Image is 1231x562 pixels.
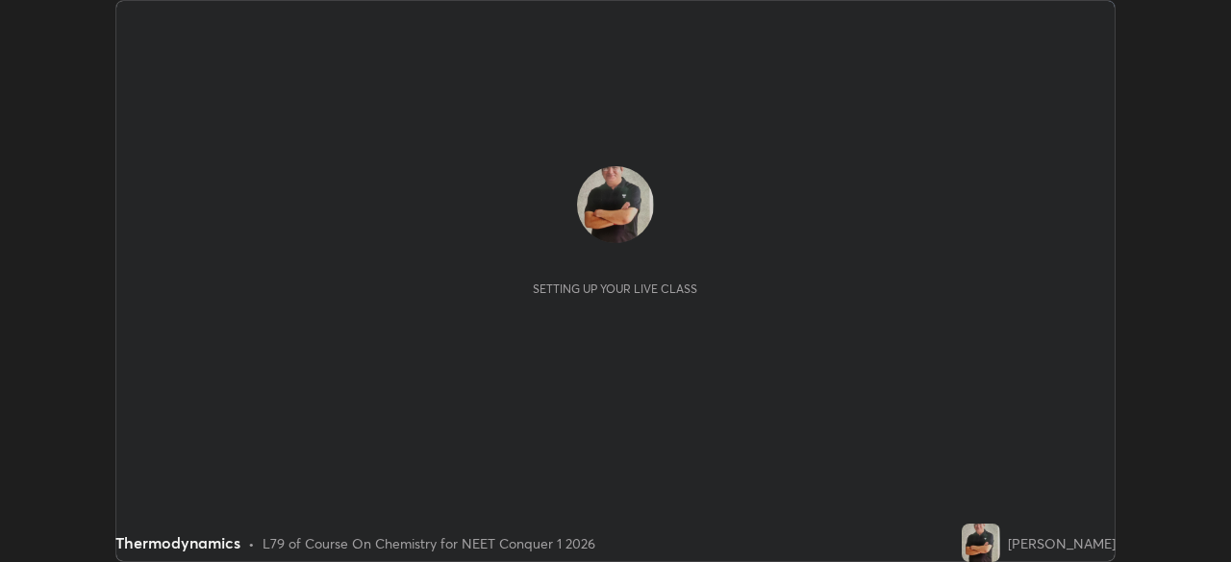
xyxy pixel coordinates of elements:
div: Thermodynamics [115,531,240,554]
div: Setting up your live class [533,281,697,296]
div: [PERSON_NAME] [1008,533,1116,553]
img: e6ef48b7254d46eb90a707ca23a8ca9d.jpg [962,524,1000,562]
img: e6ef48b7254d46eb90a707ca23a8ca9d.jpg [577,166,654,243]
div: L79 of Course On Chemistry for NEET Conquer 1 2026 [263,533,595,553]
div: • [248,533,255,553]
